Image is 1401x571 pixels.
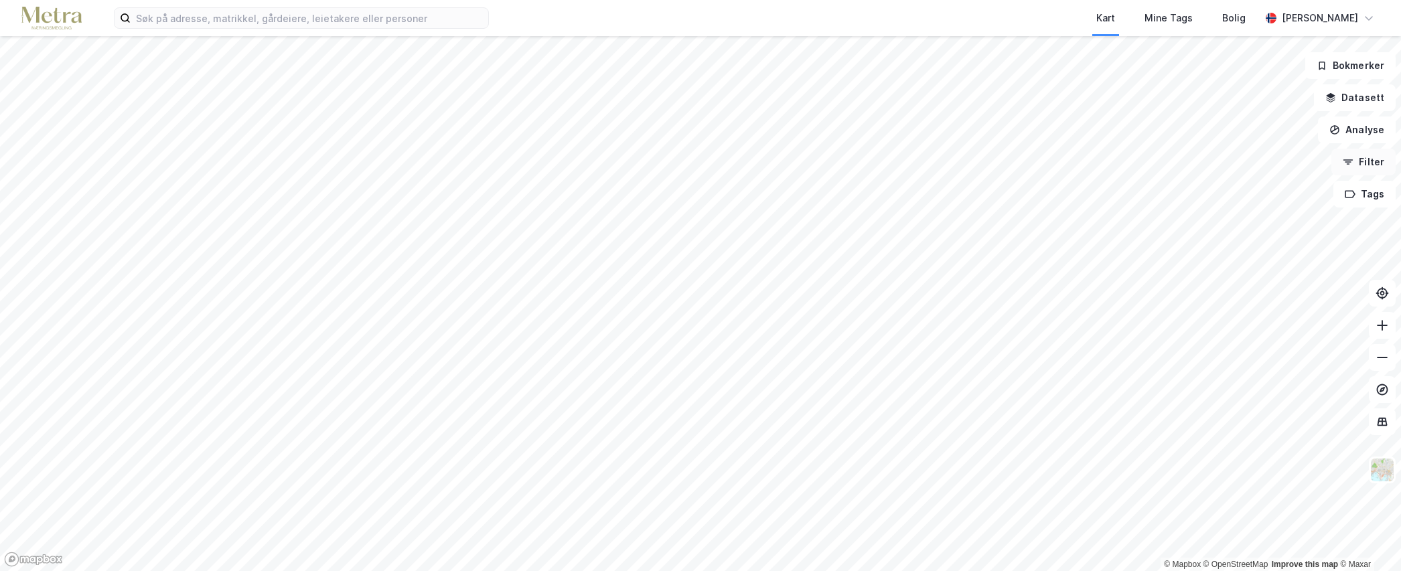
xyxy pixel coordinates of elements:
img: metra-logo.256734c3b2bbffee19d4.png [21,7,82,30]
button: Tags [1333,181,1396,208]
div: Kart [1096,10,1115,26]
button: Analyse [1318,116,1396,143]
a: OpenStreetMap [1203,560,1268,569]
div: Bolig [1222,10,1246,26]
iframe: Chat Widget [1334,507,1401,571]
div: Kontrollprogram for chat [1334,507,1401,571]
button: Bokmerker [1305,52,1396,79]
button: Filter [1331,149,1396,175]
div: [PERSON_NAME] [1282,10,1358,26]
img: Z [1370,457,1395,483]
a: Mapbox homepage [4,552,63,567]
input: Søk på adresse, matrikkel, gårdeiere, leietakere eller personer [131,8,488,28]
a: Mapbox [1164,560,1201,569]
div: Mine Tags [1145,10,1193,26]
a: Improve this map [1272,560,1338,569]
button: Datasett [1314,84,1396,111]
